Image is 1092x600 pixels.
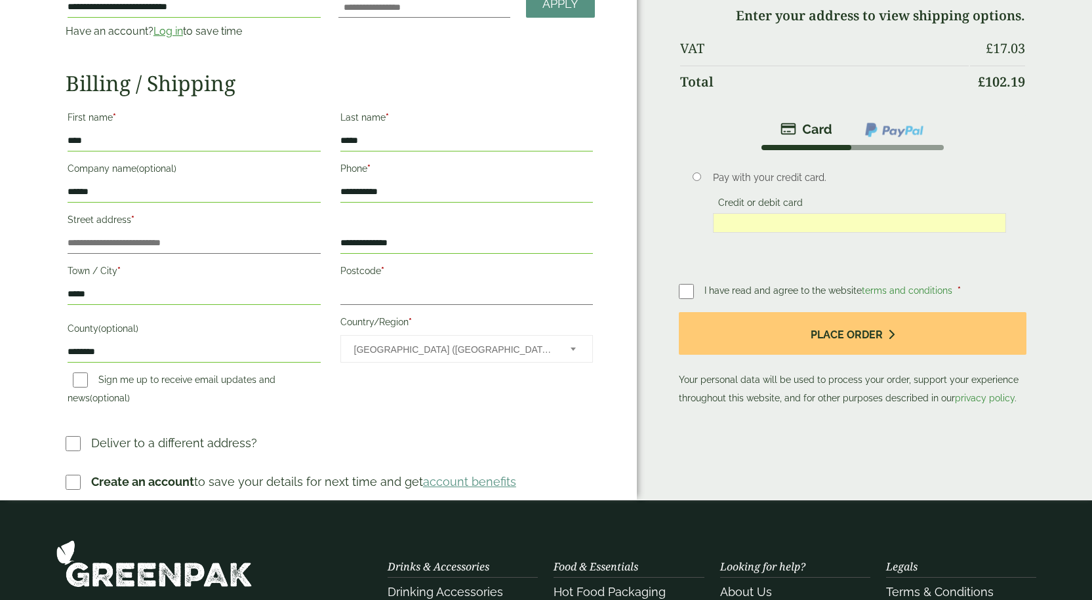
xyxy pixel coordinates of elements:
abbr: required [381,266,384,276]
abbr: required [409,317,412,327]
p: Your personal data will be used to process your order, support your experience throughout this we... [679,312,1026,407]
h2: Billing / Shipping [66,71,595,96]
a: Drinking Accessories [388,585,503,599]
bdi: 102.19 [978,73,1025,90]
label: Company name [68,159,321,182]
p: Pay with your credit card. [713,170,1006,185]
p: to save your details for next time and get [91,473,516,490]
span: (optional) [90,393,130,403]
iframe: Secure card payment input frame [717,217,1002,229]
span: I have read and agree to the website [704,285,955,296]
abbr: required [113,112,116,123]
label: Sign me up to receive email updates and news [68,374,275,407]
a: Hot Food Packaging [554,585,666,599]
a: Terms & Conditions [886,585,994,599]
label: Street address [68,210,321,233]
a: About Us [720,585,772,599]
span: (optional) [98,323,138,334]
img: ppcp-gateway.png [864,121,925,138]
label: Postcode [340,262,594,284]
label: Credit or debit card [713,197,808,212]
label: First name [68,108,321,130]
abbr: required [386,112,389,123]
img: GreenPak Supplies [56,540,253,588]
a: account benefits [423,475,516,489]
a: terms and conditions [862,285,952,296]
bdi: 17.03 [986,39,1025,57]
img: stripe.png [780,121,832,137]
span: United Kingdom (UK) [354,336,554,363]
label: Phone [340,159,594,182]
th: Total [680,66,969,98]
abbr: required [958,285,961,296]
label: Country/Region [340,313,594,335]
label: County [68,319,321,342]
label: Last name [340,108,594,130]
abbr: required [367,163,371,174]
p: Have an account? to save time [66,24,323,39]
span: £ [978,73,985,90]
span: (optional) [136,163,176,174]
a: Log in [153,25,183,37]
input: Sign me up to receive email updates and news(optional) [73,372,88,388]
a: privacy policy [955,393,1015,403]
span: £ [986,39,993,57]
p: Deliver to a different address? [91,434,257,452]
button: Place order [679,312,1026,355]
strong: Create an account [91,475,194,489]
abbr: required [117,266,121,276]
th: VAT [680,33,969,64]
abbr: required [131,214,134,225]
label: Town / City [68,262,321,284]
span: Country/Region [340,335,594,363]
